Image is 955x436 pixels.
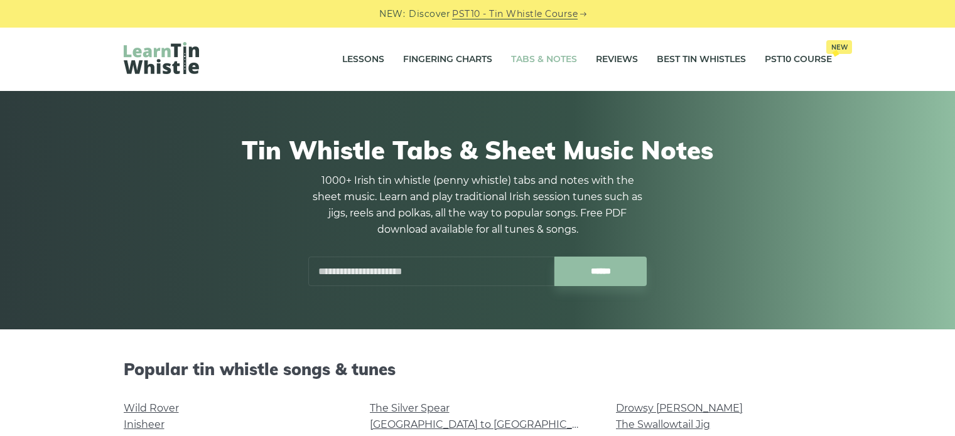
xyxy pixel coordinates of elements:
[657,44,746,75] a: Best Tin Whistles
[596,44,638,75] a: Reviews
[765,44,832,75] a: PST10 CourseNew
[616,418,710,430] a: The Swallowtail Jig
[511,44,577,75] a: Tabs & Notes
[826,40,852,54] span: New
[403,44,492,75] a: Fingering Charts
[124,418,165,430] a: Inisheer
[616,402,743,414] a: Drowsy [PERSON_NAME]
[370,418,602,430] a: [GEOGRAPHIC_DATA] to [GEOGRAPHIC_DATA]
[124,42,199,74] img: LearnTinWhistle.com
[124,359,832,379] h2: Popular tin whistle songs & tunes
[308,173,647,238] p: 1000+ Irish tin whistle (penny whistle) tabs and notes with the sheet music. Learn and play tradi...
[124,135,832,165] h1: Tin Whistle Tabs & Sheet Music Notes
[342,44,384,75] a: Lessons
[370,402,450,414] a: The Silver Spear
[124,402,179,414] a: Wild Rover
